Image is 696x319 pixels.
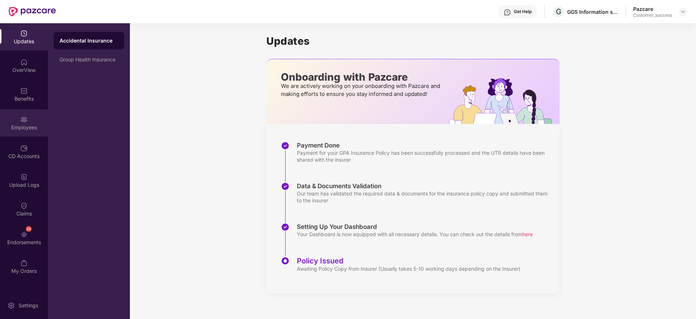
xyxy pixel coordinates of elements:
[504,9,511,16] img: svg+xml;base64,PHN2ZyBpZD0iSGVscC0zMngzMiIgeG1sbnM9Imh0dHA6Ly93d3cudzMub3JnLzIwMDAvc3ZnIiB3aWR0aD...
[281,74,442,80] p: Onboarding with Pazcare
[9,7,56,16] img: New Pazcare Logo
[20,87,28,94] img: svg+xml;base64,PHN2ZyBpZD0iQmVuZWZpdHMiIHhtbG5zPSJodHRwOi8vd3d3LnczLm9yZy8yMDAwL3N2ZyIgd2lkdGg9Ij...
[281,223,290,231] img: svg+xml;base64,PHN2ZyBpZD0iU3RlcC1Eb25lLTMyeDMyIiB4bWxucz0iaHR0cDovL3d3dy53My5vcmcvMjAwMC9zdmciIH...
[281,82,442,98] p: We are actively working on your onboarding with Pazcare and making efforts to ensure you stay inf...
[20,58,28,66] img: svg+xml;base64,PHN2ZyBpZD0iSG9tZSIgeG1sbnM9Imh0dHA6Ly93d3cudzMub3JnLzIwMDAvc3ZnIiB3aWR0aD0iMjAiIG...
[20,30,28,37] img: svg+xml;base64,PHN2ZyBpZD0iVXBkYXRlZCIgeG1sbnM9Imh0dHA6Ly93d3cudzMub3JnLzIwMDAvc3ZnIiB3aWR0aD0iMj...
[297,231,533,238] div: Your Dashboard is now equipped with all necessary details. You can check out the details from
[449,78,560,124] img: hrOnboarding
[633,12,672,18] div: Customer_success
[633,5,672,12] div: Pazcare
[297,265,520,272] div: Awaiting Policy Copy from Insurer (Usually takes 5-10 working days depending on the Insurer)
[281,141,290,150] img: svg+xml;base64,PHN2ZyBpZD0iU3RlcC1Eb25lLTMyeDMyIiB4bWxucz0iaHR0cDovL3d3dy53My5vcmcvMjAwMC9zdmciIH...
[20,259,28,267] img: svg+xml;base64,PHN2ZyBpZD0iTXlfT3JkZXJzIiBkYXRhLW5hbWU9Ik15IE9yZGVycyIgeG1sbnM9Imh0dHA6Ly93d3cudz...
[297,190,552,204] div: Our team has validated the required data & documents for the insurance policy copy and submitted ...
[556,7,561,16] span: G
[266,35,560,47] h1: Updates
[567,8,618,15] div: GGS Information services private limited
[20,231,28,238] img: svg+xml;base64,PHN2ZyBpZD0iRW5kb3JzZW1lbnRzIiB4bWxucz0iaHR0cDovL3d3dy53My5vcmcvMjAwMC9zdmciIHdpZH...
[20,173,28,181] img: svg+xml;base64,PHN2ZyBpZD0iVXBsb2FkX0xvZ3MiIGRhdGEtbmFtZT0iVXBsb2FkIExvZ3MiIHhtbG5zPSJodHRwOi8vd3...
[20,116,28,123] img: svg+xml;base64,PHN2ZyBpZD0iRW1wbG95ZWVzIiB4bWxucz0iaHR0cDovL3d3dy53My5vcmcvMjAwMC9zdmciIHdpZHRoPS...
[20,145,28,152] img: svg+xml;base64,PHN2ZyBpZD0iQ0RfQWNjb3VudHMiIGRhdGEtbmFtZT0iQ0QgQWNjb3VudHMiIHhtbG5zPSJodHRwOi8vd3...
[297,257,520,265] div: Policy Issued
[60,57,118,62] div: Group Health Insurance
[8,302,15,309] img: svg+xml;base64,PHN2ZyBpZD0iU2V0dGluZy0yMHgyMCIgeG1sbnM9Imh0dHA6Ly93d3cudzMub3JnLzIwMDAvc3ZnIiB3aW...
[680,9,686,15] img: svg+xml;base64,PHN2ZyBpZD0iRHJvcGRvd24tMzJ4MzIiIHhtbG5zPSJodHRwOi8vd3d3LnczLm9yZy8yMDAwL3N2ZyIgd2...
[297,149,552,163] div: Payment for your GPA Insurance Policy has been successfully processed and the UTR details have be...
[60,37,118,44] div: Accidental Insurance
[281,182,290,191] img: svg+xml;base64,PHN2ZyBpZD0iU3RlcC1Eb25lLTMyeDMyIiB4bWxucz0iaHR0cDovL3d3dy53My5vcmcvMjAwMC9zdmciIH...
[26,226,32,232] div: 29
[297,223,533,231] div: Setting Up Your Dashboard
[20,202,28,209] img: svg+xml;base64,PHN2ZyBpZD0iQ2xhaW0iIHhtbG5zPSJodHRwOi8vd3d3LnczLm9yZy8yMDAwL3N2ZyIgd2lkdGg9IjIwIi...
[514,9,532,15] div: Get Help
[522,231,533,237] span: here
[16,302,40,309] div: Settings
[297,182,552,190] div: Data & Documents Validation
[281,257,290,265] img: svg+xml;base64,PHN2ZyBpZD0iU3RlcC1BY3RpdmUtMzJ4MzIiIHhtbG5zPSJodHRwOi8vd3d3LnczLm9yZy8yMDAwL3N2Zy...
[297,141,552,149] div: Payment Done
